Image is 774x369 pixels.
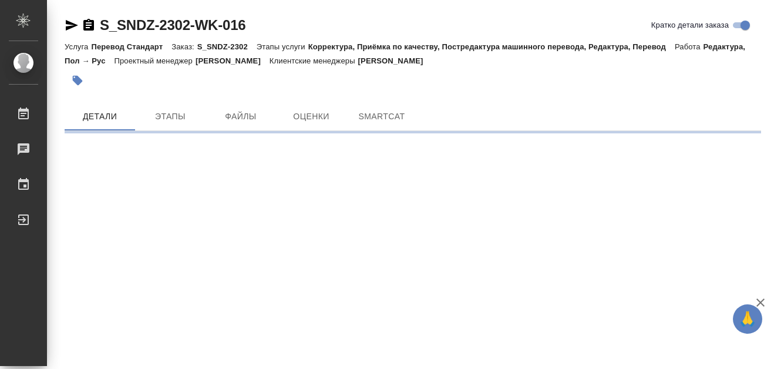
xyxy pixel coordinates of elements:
[72,109,128,124] span: Детали
[733,304,762,334] button: 🙏
[651,19,729,31] span: Кратко детали заказа
[354,109,410,124] span: SmartCat
[308,42,675,51] p: Корректура, Приёмка по качеству, Постредактура машинного перевода, Редактура, Перевод
[213,109,269,124] span: Файлы
[283,109,339,124] span: Оценки
[65,42,91,51] p: Услуга
[675,42,704,51] p: Работа
[82,18,96,32] button: Скопировать ссылку
[91,42,171,51] p: Перевод Стандарт
[171,42,197,51] p: Заказ:
[65,68,90,93] button: Добавить тэг
[65,18,79,32] button: Скопировать ссылку для ЯМессенджера
[270,56,358,65] p: Клиентские менеджеры
[358,56,432,65] p: [PERSON_NAME]
[197,42,257,51] p: S_SNDZ-2302
[257,42,308,51] p: Этапы услуги
[738,307,758,331] span: 🙏
[115,56,196,65] p: Проектный менеджер
[196,56,270,65] p: [PERSON_NAME]
[100,17,245,33] a: S_SNDZ-2302-WK-016
[142,109,198,124] span: Этапы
